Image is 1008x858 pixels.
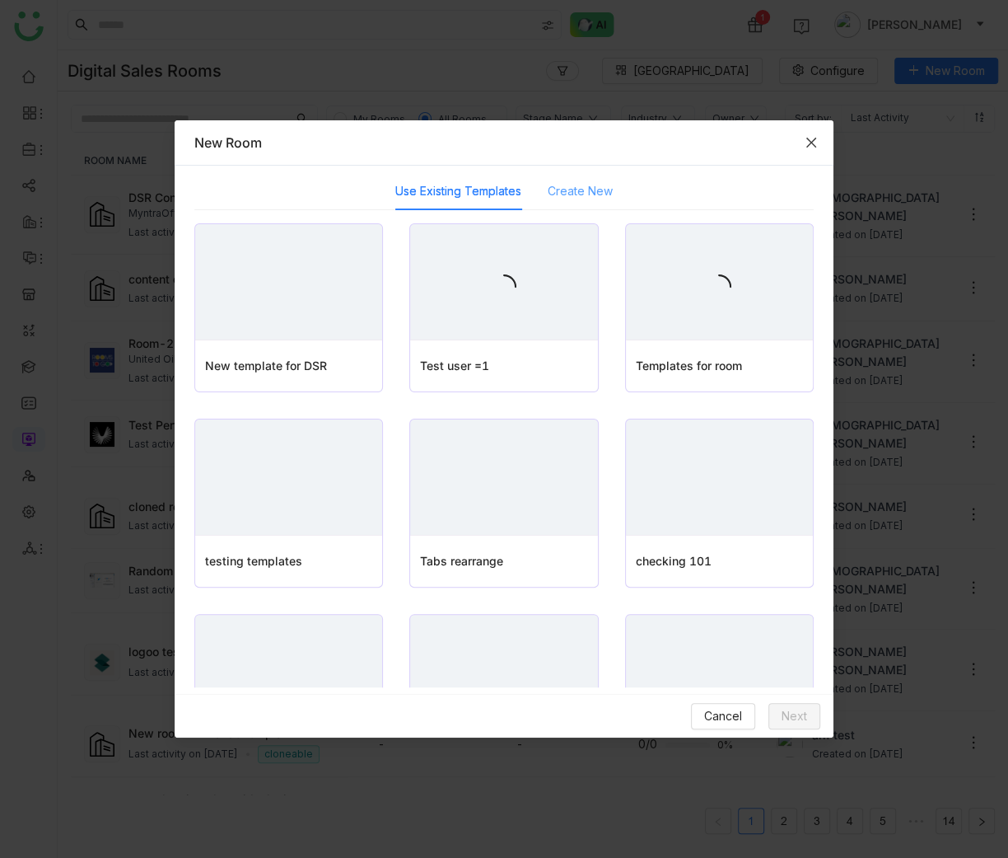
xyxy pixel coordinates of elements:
[636,357,803,375] div: Templates for room
[768,703,820,729] button: Next
[636,552,803,570] div: checking 101
[548,182,613,200] button: Create New
[417,625,590,730] img: Play
[420,552,587,570] div: Tabs rearrange
[205,552,372,570] div: testing templates
[632,429,806,535] img: Play
[395,182,521,200] button: Use Existing Templates
[205,357,372,375] div: New template for DSR
[420,357,587,375] div: Test user =1
[202,429,376,535] img: Play
[202,625,376,730] img: Play
[194,134,814,152] div: New Room
[691,703,755,729] button: Cancel
[202,234,376,340] img: Play
[789,120,833,165] button: Close
[704,707,742,725] span: Cancel
[632,625,806,730] img: Play
[417,429,590,535] img: Play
